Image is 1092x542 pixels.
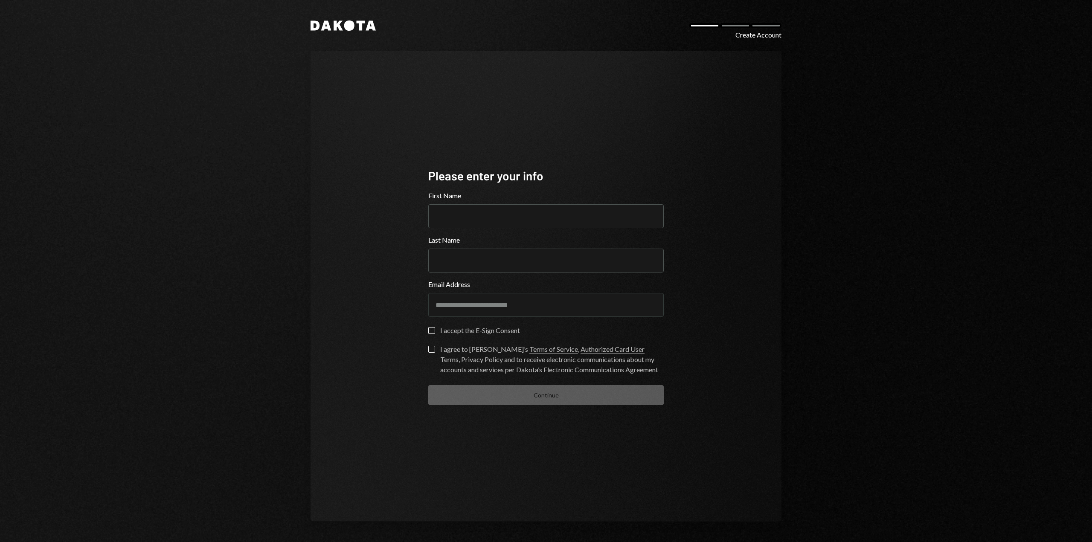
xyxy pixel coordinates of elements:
button: I accept the E-Sign Consent [428,327,435,334]
label: First Name [428,191,664,201]
div: I agree to [PERSON_NAME]’s , , and to receive electronic communications about my accounts and ser... [440,344,664,375]
div: I accept the [440,325,520,336]
a: Privacy Policy [461,355,503,364]
div: Create Account [735,30,781,40]
a: E-Sign Consent [476,326,520,335]
label: Email Address [428,279,664,290]
a: Terms of Service [529,345,578,354]
div: Please enter your info [428,168,664,184]
a: Authorized Card User Terms [440,345,645,364]
button: I agree to [PERSON_NAME]’s Terms of Service, Authorized Card User Terms, Privacy Policy and to re... [428,346,435,353]
label: Last Name [428,235,664,245]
